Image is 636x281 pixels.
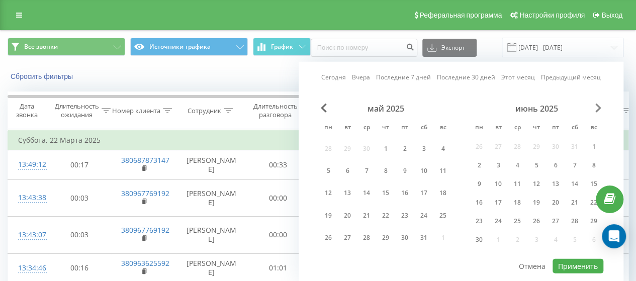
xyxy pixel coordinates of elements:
[247,150,310,179] td: 00:33
[338,161,357,180] div: вт 6 мая 2025 г.
[437,72,495,82] a: Последние 30 дней
[549,196,562,209] div: 20
[379,231,392,244] div: 29
[587,196,600,209] div: 22
[546,195,565,210] div: пт 20 июня 2025 г.
[360,209,373,222] div: 21
[417,209,430,222] div: 24
[473,196,486,209] div: 16
[508,195,527,210] div: ср 18 июня 2025 г.
[436,164,449,177] div: 11
[398,209,411,222] div: 23
[322,231,335,244] div: 26
[319,206,338,225] div: пн 19 мая 2025 г.
[121,225,169,235] a: 380967769192
[436,186,449,200] div: 18
[360,186,373,200] div: 14
[398,142,411,155] div: 2
[549,159,562,172] div: 6
[601,11,622,19] span: Выход
[511,177,524,191] div: 11
[546,214,565,229] div: пт 27 июня 2025 г.
[18,225,38,245] div: 13:43:07
[378,121,393,136] abbr: четверг
[417,186,430,200] div: 17
[489,195,508,210] div: вт 17 июня 2025 г.
[548,121,563,136] abbr: пятница
[341,209,354,222] div: 20
[376,228,395,247] div: чт 29 мая 2025 г.
[121,189,169,198] a: 380967769192
[489,176,508,192] div: вт 10 июня 2025 г.
[321,104,327,113] span: Previous Month
[508,158,527,173] div: ср 4 июня 2025 г.
[48,150,111,179] td: 00:17
[395,161,414,180] div: пт 9 мая 2025 г.
[417,164,430,177] div: 10
[417,231,430,244] div: 31
[379,142,392,155] div: 1
[473,159,486,172] div: 2
[433,206,452,225] div: вс 25 мая 2025 г.
[18,258,38,278] div: 13:34:46
[121,155,169,165] a: 380687873147
[121,258,169,268] a: 380963625592
[341,231,354,244] div: 27
[492,159,505,172] div: 3
[352,72,370,82] a: Вчера
[568,177,581,191] div: 14
[48,217,111,254] td: 00:03
[55,102,99,119] div: Длительность ожидания
[8,102,45,119] div: Дата звонка
[8,72,78,81] button: Сбросить фильтры
[130,38,248,56] button: Источники трафика
[568,196,581,209] div: 21
[510,121,525,136] abbr: среда
[414,139,433,158] div: сб 3 мая 2025 г.
[395,183,414,202] div: пт 16 мая 2025 г.
[435,121,450,136] abbr: воскресенье
[360,164,373,177] div: 7
[527,176,546,192] div: чт 12 июня 2025 г.
[491,121,506,136] abbr: вторник
[341,186,354,200] div: 13
[527,158,546,173] div: чт 5 июня 2025 г.
[176,150,247,179] td: [PERSON_NAME]
[379,209,392,222] div: 22
[359,121,374,136] abbr: среда
[319,228,338,247] div: пн 26 мая 2025 г.
[529,121,544,136] abbr: четверг
[319,104,452,114] div: май 2025
[253,102,298,119] div: Длительность разговора
[379,186,392,200] div: 15
[470,176,489,192] div: пн 9 июня 2025 г.
[357,183,376,202] div: ср 14 мая 2025 г.
[546,176,565,192] div: пт 13 июня 2025 г.
[341,164,354,177] div: 6
[513,259,551,273] button: Отмена
[322,186,335,200] div: 12
[112,107,160,115] div: Номер клиента
[417,142,430,155] div: 3
[376,206,395,225] div: чт 22 мая 2025 г.
[584,158,603,173] div: вс 8 июня 2025 г.
[470,214,489,229] div: пн 23 июня 2025 г.
[472,121,487,136] abbr: понедельник
[357,206,376,225] div: ср 21 мая 2025 г.
[360,231,373,244] div: 28
[527,195,546,210] div: чт 19 июня 2025 г.
[395,139,414,158] div: пт 2 мая 2025 г.
[414,206,433,225] div: сб 24 мая 2025 г.
[414,161,433,180] div: сб 10 мая 2025 г.
[470,232,489,247] div: пн 30 июня 2025 г.
[379,164,392,177] div: 8
[395,228,414,247] div: пт 30 мая 2025 г.
[470,104,603,114] div: июнь 2025
[18,188,38,208] div: 13:43:38
[492,215,505,228] div: 24
[176,217,247,254] td: [PERSON_NAME]
[541,72,601,82] a: Предыдущий месяц
[414,228,433,247] div: сб 31 мая 2025 г.
[398,186,411,200] div: 16
[587,140,600,153] div: 1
